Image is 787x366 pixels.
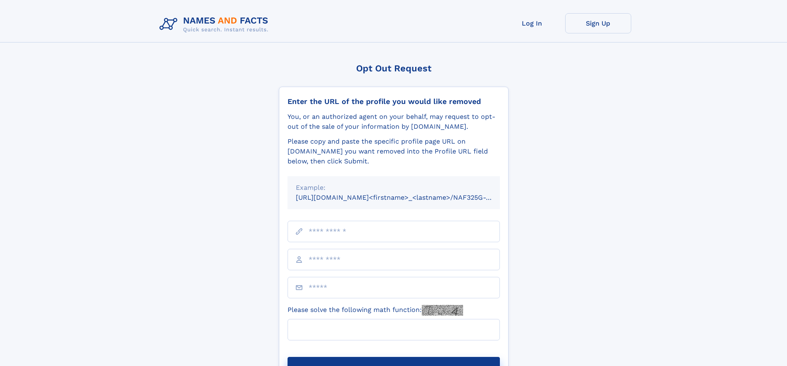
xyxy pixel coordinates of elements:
[296,194,516,201] small: [URL][DOMAIN_NAME]<firstname>_<lastname>/NAF325G-xxxxxxxx
[288,112,500,132] div: You, or an authorized agent on your behalf, may request to opt-out of the sale of your informatio...
[279,63,509,73] div: Opt Out Request
[156,13,275,35] img: Logo Names and Facts
[288,305,463,316] label: Please solve the following math function:
[499,13,565,33] a: Log In
[288,97,500,106] div: Enter the URL of the profile you would like removed
[288,137,500,166] div: Please copy and paste the specific profile page URL on [DOMAIN_NAME] you want removed into the Pr...
[296,183,492,193] div: Example:
[565,13,631,33] a: Sign Up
